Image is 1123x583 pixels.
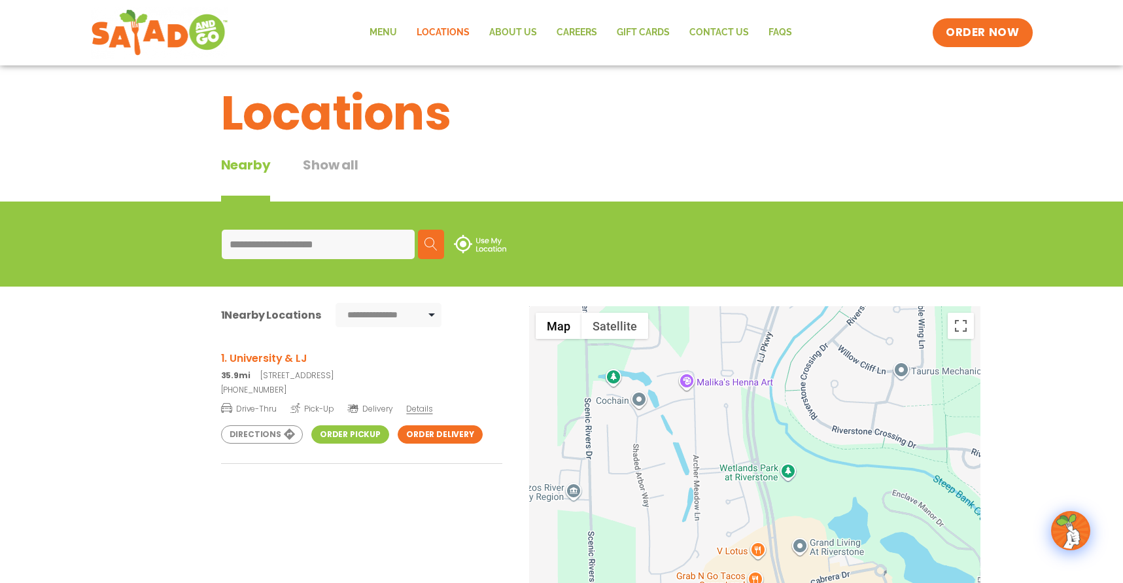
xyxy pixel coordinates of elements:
[221,350,502,366] h3: 1. University & LJ
[91,7,229,59] img: new-SAG-logo-768×292
[221,402,277,415] span: Drive-Thru
[221,384,502,396] a: [PHONE_NUMBER]
[221,425,303,444] a: Directions
[221,370,502,381] p: [STREET_ADDRESS]
[454,235,506,253] img: use-location.svg
[221,78,903,149] h1: Locations
[933,18,1032,47] a: ORDER NOW
[547,18,607,48] a: Careers
[347,403,392,415] span: Delivery
[536,313,581,339] button: Show street map
[406,403,432,414] span: Details
[221,308,225,323] span: 1
[759,18,802,48] a: FAQs
[948,313,974,339] button: Toggle fullscreen view
[221,398,502,415] a: Drive-Thru Pick-Up Delivery Details
[221,350,502,381] a: 1. University & LJ 35.9mi[STREET_ADDRESS]
[680,18,759,48] a: Contact Us
[360,18,407,48] a: Menu
[424,238,438,251] img: search.svg
[407,18,479,48] a: Locations
[360,18,802,48] nav: Menu
[221,155,271,202] div: Nearby
[607,18,680,48] a: GIFT CARDS
[303,155,358,202] button: Show all
[311,425,389,444] a: Order Pickup
[221,307,321,323] div: Nearby Locations
[221,370,251,381] strong: 35.9mi
[581,313,648,339] button: Show satellite imagery
[290,402,334,415] span: Pick-Up
[221,155,391,202] div: Tabbed content
[398,425,483,444] a: Order Delivery
[946,25,1019,41] span: ORDER NOW
[1052,512,1089,549] img: wpChatIcon
[479,18,547,48] a: About Us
